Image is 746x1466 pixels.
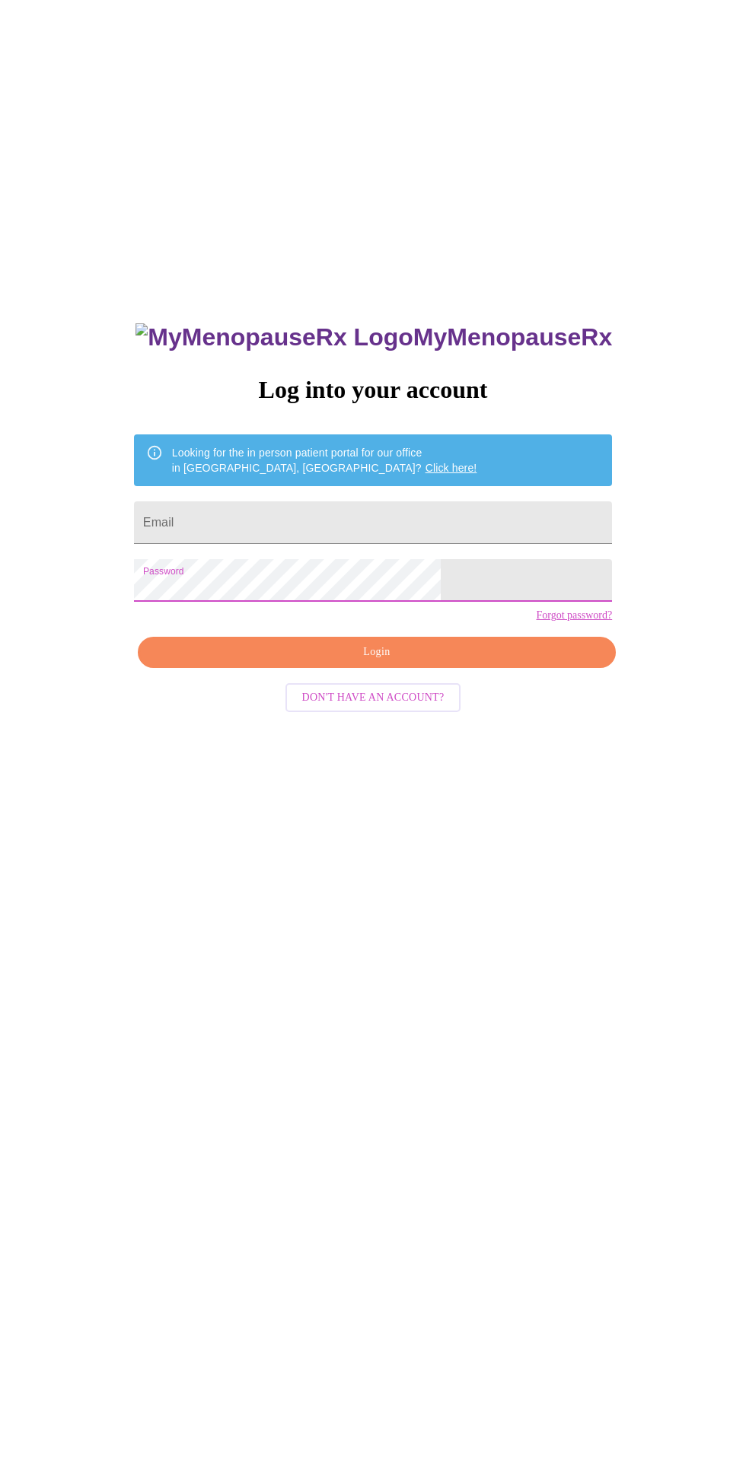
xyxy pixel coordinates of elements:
[426,462,477,474] a: Click here!
[536,609,612,622] a: Forgot password?
[282,690,465,703] a: Don't have an account?
[285,683,461,713] button: Don't have an account?
[135,323,612,351] h3: MyMenopauseRx
[134,376,612,404] h3: Log into your account
[138,637,616,668] button: Login
[302,688,445,708] span: Don't have an account?
[172,439,477,482] div: Looking for the in person patient portal for our office in [GEOGRAPHIC_DATA], [GEOGRAPHIC_DATA]?
[155,643,598,662] span: Login
[135,323,413,351] img: MyMenopauseRx Logo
